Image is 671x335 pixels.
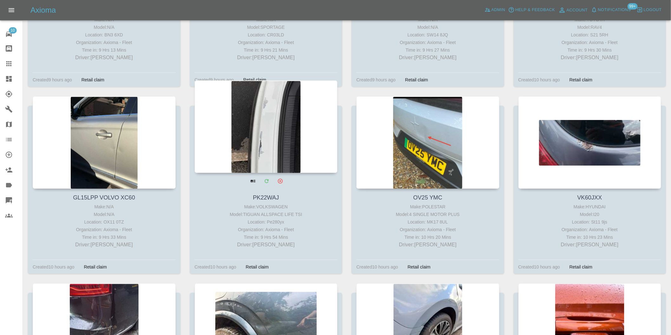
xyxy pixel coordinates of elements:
div: Location: SW14 8JQ [358,31,498,39]
p: Driver: [PERSON_NAME] [34,54,174,61]
div: Location: Pe280yx [196,218,336,226]
div: Model: N/A [358,23,498,31]
span: Notifications [598,6,631,14]
a: Modify [260,174,273,187]
span: Account [567,7,588,14]
div: Created 9 hours ago [33,76,72,84]
div: Time in: 10 Hrs 23 Mins [520,233,660,241]
p: Driver: [PERSON_NAME] [34,241,174,249]
div: Model: SPORTAGE [196,23,336,31]
h5: Axioma [30,5,56,15]
a: Account [557,5,590,15]
div: Location: S21 5RH [520,31,660,39]
div: Created 10 hours ago [518,263,560,271]
div: Created 9 hours ago [195,76,234,84]
div: Make: N/A [34,203,174,211]
div: Retail claim [401,76,433,84]
div: Time in: 9 Hrs 33 Mins [34,233,174,241]
div: Make: VOLKSWAGEN [196,203,336,211]
div: Model: TIGUAN ALLSPACE LIFE TSI [196,211,336,218]
div: Location: MK17 8UL [358,218,498,226]
div: Model: RAV4 [520,23,660,31]
a: VK60JXX [577,194,602,201]
div: Retail claim [565,263,597,271]
div: Organization: Axioma - Fleet [358,39,498,46]
div: Location: OX11 0TZ [34,218,174,226]
div: Time in: 10 Hrs 20 Mins [358,233,498,241]
div: Retail claim [238,76,271,84]
p: Driver: [PERSON_NAME] [196,54,336,61]
div: Model: 4 SINGLE MOTOR PLUS [358,211,498,218]
p: Driver: [PERSON_NAME] [520,54,660,61]
div: Time in: 9 Hrs 21 Mins [196,46,336,54]
div: Organization: Axioma - Fleet [358,226,498,233]
span: 99+ [628,3,638,9]
button: Logout [635,5,663,15]
p: Driver: [PERSON_NAME] [520,241,660,249]
div: Retail claim [77,76,109,84]
div: Make: POLESTAR [358,203,498,211]
div: Organization: Axioma - Fleet [196,39,336,46]
div: Organization: Axioma - Fleet [196,226,336,233]
div: Time in: 9 Hrs 54 Mins [196,233,336,241]
div: Time in: 9 Hrs 13 Mins [34,46,174,54]
div: Retail claim [403,263,435,271]
div: Organization: Axioma - Fleet [520,226,660,233]
div: Organization: Axioma - Fleet [34,39,174,46]
button: Archive [274,174,287,187]
div: Created 9 hours ago [356,76,396,84]
div: Organization: Axioma - Fleet [520,39,660,46]
a: Admin [483,5,507,15]
p: Driver: [PERSON_NAME] [358,241,498,249]
div: Created 10 hours ago [33,263,75,271]
div: Time in: 9 Hrs 27 Mins [358,46,498,54]
a: PK22WAJ [253,194,279,201]
a: GL15LPP VOLVO XC60 [73,194,135,201]
span: 10 [9,27,16,34]
div: Model: N/A [34,23,174,31]
div: Location: St11 9js [520,218,660,226]
div: Location: BN3 6XD [34,31,174,39]
div: Retail claim [79,263,112,271]
button: Notifications [590,5,633,15]
span: Help & Feedback [515,6,555,14]
div: Created 10 hours ago [195,263,237,271]
div: Retail claim [241,263,273,271]
div: Retail claim [565,76,597,84]
p: Driver: [PERSON_NAME] [196,241,336,249]
a: View [246,174,259,187]
span: Admin [492,6,505,14]
div: Organization: Axioma - Fleet [34,226,174,233]
div: Created 10 hours ago [356,263,398,271]
div: Model: N/A [34,211,174,218]
div: Time in: 9 Hrs 30 Mins [520,46,660,54]
button: Open drawer [4,3,19,18]
button: Help & Feedback [507,5,557,15]
div: Model: I20 [520,211,660,218]
div: Created 10 hours ago [518,76,560,84]
p: Driver: [PERSON_NAME] [358,54,498,61]
span: Logout [644,6,662,14]
div: Location: CR03LD [196,31,336,39]
a: OV25 YMC [413,194,442,201]
div: Make: HYUNDAI [520,203,660,211]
